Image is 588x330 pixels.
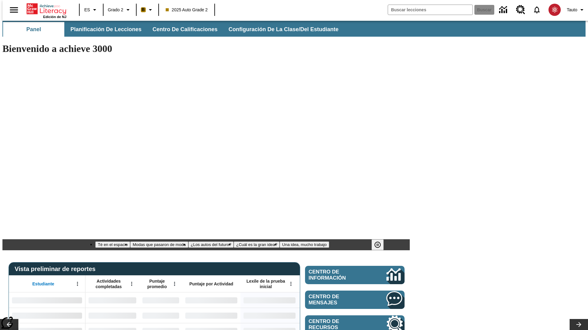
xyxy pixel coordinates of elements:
[280,241,329,248] button: Diapositiva 5 Una idea, mucho trabajo
[309,269,366,281] span: Centro de información
[309,294,368,306] span: Centro de mensajes
[85,308,139,323] div: Sin datos,
[73,279,82,288] button: Abrir menú
[32,281,55,287] span: Estudiante
[371,239,390,250] div: Pausar
[5,1,23,19] button: Abrir el menú lateral
[142,6,145,13] span: B
[388,5,473,15] input: Buscar campo
[529,2,545,18] a: Notificaciones
[27,3,66,15] a: Portada
[108,7,123,13] span: Grado 2
[286,279,296,288] button: Abrir menú
[570,319,588,330] button: Carrusel de lecciones, seguir
[170,279,179,288] button: Abrir menú
[85,292,139,308] div: Sin datos,
[70,26,141,33] span: Planificación de lecciones
[139,308,182,323] div: Sin datos,
[243,278,288,289] span: Lexile de la prueba inicial
[43,15,66,19] span: Edición de NJ
[95,241,130,248] button: Diapositiva 1 Té en el espacio
[142,278,172,289] span: Puntaje promedio
[84,7,90,13] span: ES
[189,281,233,287] span: Puntaje por Actividad
[166,7,208,13] span: 2025 Auto Grade 2
[234,241,280,248] button: Diapositiva 4 ¿Cuál es la gran idea?
[127,279,136,288] button: Abrir menú
[305,266,405,284] a: Centro de información
[512,2,529,18] a: Centro de recursos, Se abrirá en una pestaña nueva.
[228,26,338,33] span: Configuración de la clase/del estudiante
[105,4,134,15] button: Grado: Grado 2, Elige un grado
[2,22,344,37] div: Subbarra de navegación
[138,4,156,15] button: Boost El color de la clase es anaranjado claro. Cambiar el color de la clase.
[2,43,410,54] h1: Bienvenido a achieve 3000
[81,4,101,15] button: Lenguaje: ES, Selecciona un idioma
[153,26,217,33] span: Centro de calificaciones
[188,241,234,248] button: Diapositiva 3 ¿Los autos del futuro?
[371,239,384,250] button: Pausar
[496,2,512,18] a: Centro de información
[564,4,588,15] button: Perfil/Configuración
[130,241,188,248] button: Diapositiva 2 Modas que pasaron de moda
[545,2,564,18] button: Escoja un nuevo avatar
[3,22,64,37] button: Panel
[89,278,129,289] span: Actividades completadas
[224,22,343,37] button: Configuración de la clase/del estudiante
[567,7,577,13] span: Tauto
[139,292,182,308] div: Sin datos,
[2,21,586,37] div: Subbarra de navegación
[26,26,41,33] span: Panel
[148,22,222,37] button: Centro de calificaciones
[15,266,99,273] span: Vista preliminar de reportes
[548,4,561,16] img: avatar image
[305,291,405,309] a: Centro de mensajes
[66,22,146,37] button: Planificación de lecciones
[27,2,66,19] div: Portada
